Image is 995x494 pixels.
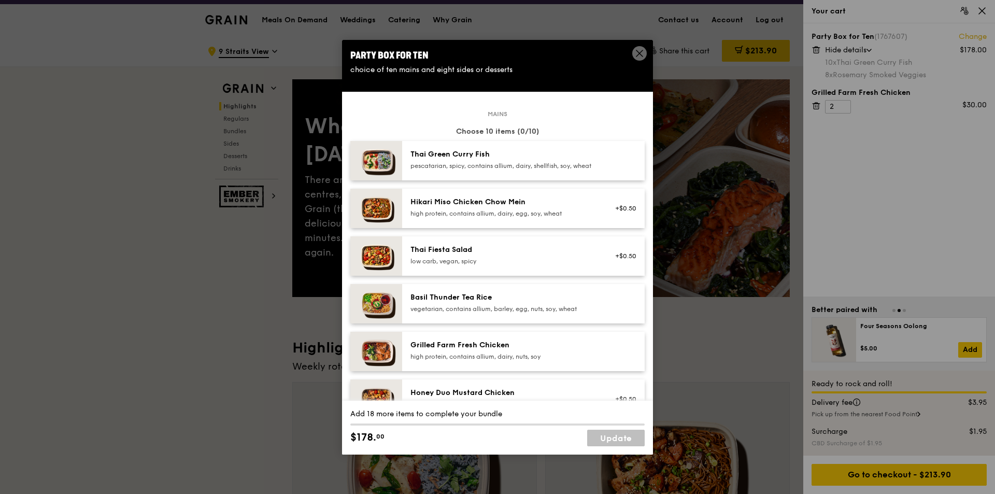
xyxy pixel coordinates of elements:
div: +$0.50 [609,252,636,260]
img: daily_normal_HORZ-Thai-Green-Curry-Fish.jpg [350,141,402,180]
div: pescatarian, spicy, contains allium, dairy, shellfish, soy, wheat [410,162,596,170]
img: daily_normal_HORZ-Grilled-Farm-Fresh-Chicken.jpg [350,332,402,371]
div: high protein, contains allium, dairy, nuts, soy [410,352,596,361]
img: daily_normal_Hikari_Miso_Chicken_Chow_Mein__Horizontal_.jpg [350,189,402,228]
div: Thai Green Curry Fish [410,149,596,160]
div: Basil Thunder Tea Rice [410,292,596,303]
div: Hikari Miso Chicken Chow Mein [410,197,596,207]
img: daily_normal_Honey_Duo_Mustard_Chicken__Horizontal_.jpg [350,379,402,419]
span: $178. [350,430,376,445]
a: Update [587,430,645,446]
span: 00 [376,432,385,441]
div: choice of ten mains and eight sides or desserts [350,65,645,75]
img: daily_normal_Thai_Fiesta_Salad__Horizontal_.jpg [350,236,402,276]
img: daily_normal_HORZ-Basil-Thunder-Tea-Rice.jpg [350,284,402,323]
div: Thai Fiesta Salad [410,245,596,255]
div: high protein, contains allium, dairy, egg, soy, wheat [410,209,596,218]
div: Choose 10 items (0/10) [350,126,645,137]
div: high protein, contains allium, soy, wheat [410,400,596,408]
div: vegetarian, contains allium, barley, egg, nuts, soy, wheat [410,305,596,313]
div: Add 18 more items to complete your bundle [350,409,645,419]
div: low carb, vegan, spicy [410,257,596,265]
span: Mains [484,110,511,118]
div: Party Box for Ten [350,48,645,63]
div: +$0.50 [609,395,636,403]
div: Honey Duo Mustard Chicken [410,388,596,398]
div: Grilled Farm Fresh Chicken [410,340,596,350]
div: +$0.50 [609,204,636,213]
